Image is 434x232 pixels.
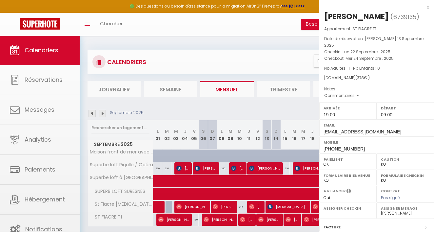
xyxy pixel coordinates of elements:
[337,86,340,92] span: -
[324,129,401,134] span: [EMAIL_ADDRESS][DOMAIN_NAME]
[353,65,380,71] span: Nb Enfants : 0
[324,122,430,128] label: Email
[381,156,430,163] label: Caution
[324,188,345,194] label: A relancer
[324,49,429,55] p: Checkin :
[381,172,430,179] label: Formulaire Checkin
[393,13,416,21] span: 6739135
[324,35,429,49] p: Date de réservation :
[324,65,380,71] span: Nb Adultes : 1 -
[324,55,429,62] p: Checkout :
[324,205,372,212] label: Assigner Checkin
[324,172,372,179] label: Formulaire Bienvenue
[324,112,335,117] span: 19:00
[343,49,390,55] span: Lun 22 Septembre . 2025
[357,93,359,98] span: -
[324,139,430,146] label: Mobile
[324,105,372,111] label: Arrivée
[352,26,376,32] span: ST FIACRE T1
[324,75,429,81] div: [DOMAIN_NAME]
[324,156,372,163] label: Paiement
[324,92,429,99] p: Commentaires :
[319,3,429,11] div: x
[324,146,365,151] span: [PHONE_NUMBER]
[381,112,392,117] span: 09:00
[390,12,419,21] span: ( )
[324,36,425,48] span: [PERSON_NAME] 13 Septembre . 2025
[345,56,394,61] span: Mer 24 Septembre . 2025
[381,195,400,200] span: Pas signé
[324,26,429,32] p: Appartement :
[324,86,429,92] p: Notes :
[355,75,370,81] span: ( € )
[346,188,351,196] i: Sélectionner OUI si vous souhaiter envoyer les séquences de messages post-checkout
[324,224,341,231] label: Facture
[357,75,364,81] span: 378
[381,205,430,212] label: Assigner Menage
[381,105,430,111] label: Départ
[381,188,400,193] label: Contrat
[324,11,389,22] div: [PERSON_NAME]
